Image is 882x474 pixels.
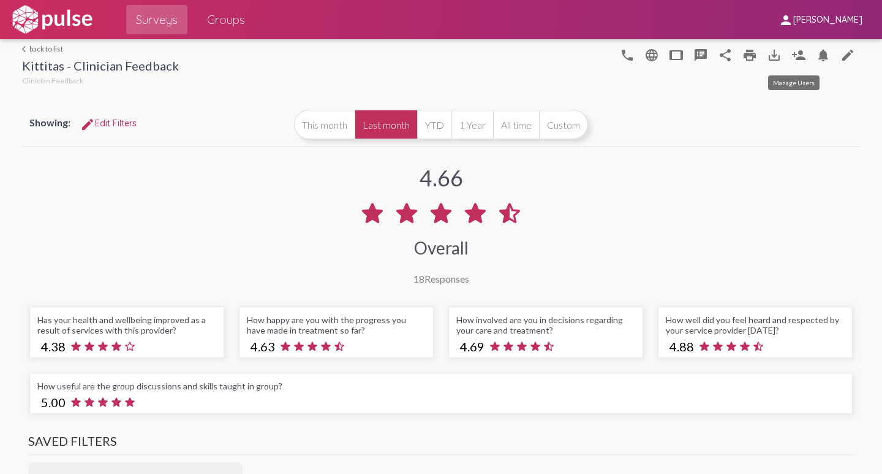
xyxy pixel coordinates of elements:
button: 1 Year [451,110,493,139]
mat-icon: Edit Filters [80,117,95,132]
button: Person [786,42,811,67]
mat-icon: language [840,48,855,63]
mat-icon: language [644,48,659,63]
div: How useful are the group discussions and skills taught in group? [37,381,845,391]
span: 4.69 [460,339,484,354]
button: Custom [539,110,588,139]
span: Surveys [136,9,178,31]
button: Last month [355,110,417,139]
mat-icon: language [620,48,635,63]
div: How involved are you in decisions regarding your care and treatment? [456,315,635,335]
button: All time [493,110,539,139]
span: 4.63 [251,339,275,354]
div: How happy are you with the progress you have made in treatment so far? [247,315,426,335]
button: language [639,42,664,67]
button: speaker_notes [688,42,713,67]
div: Has your health and wellbeing improved as a result of services with this provider? [37,315,216,335]
span: 18 [413,273,424,285]
div: Kittitas - Clinician Feedback [22,58,179,76]
mat-icon: tablet [669,48,684,63]
div: 4.66 [420,164,463,191]
span: 4.38 [41,339,66,354]
mat-icon: person [778,13,793,28]
span: Groups [207,9,245,31]
button: YTD [417,110,451,139]
button: language [615,42,639,67]
button: [PERSON_NAME] [769,8,872,31]
mat-icon: Download [767,48,782,63]
button: Share [713,42,737,67]
div: Responses [413,273,469,285]
a: print [737,42,762,67]
a: Surveys [126,5,187,34]
h3: Saved Filters [28,434,854,455]
button: Edit FiltersEdit Filters [70,112,146,134]
button: Bell [811,42,835,67]
button: Download [762,42,786,67]
span: 4.88 [669,339,694,354]
img: white-logo.svg [10,4,94,35]
mat-icon: Bell [816,48,831,63]
span: Edit Filters [80,118,137,129]
a: language [835,42,860,67]
span: 5.00 [41,395,66,410]
div: Overall [414,237,469,258]
div: How well did you feel heard and respected by your service provider [DATE]? [666,315,845,335]
mat-icon: arrow_back_ios [22,45,29,53]
span: [PERSON_NAME] [793,15,862,26]
mat-icon: Share [718,48,733,63]
a: Groups [197,5,255,34]
span: Clinician Feedback [22,76,83,85]
mat-icon: print [742,48,757,63]
a: back to list [22,44,179,53]
button: This month [294,110,355,139]
button: tablet [664,42,688,67]
mat-icon: speaker_notes [693,48,708,63]
mat-icon: Person [791,48,806,63]
span: Showing: [29,117,70,128]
